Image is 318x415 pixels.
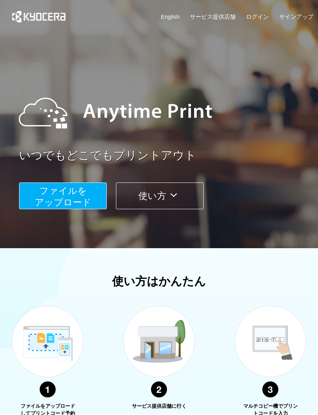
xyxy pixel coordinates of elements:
a: サービス提供店舗 [190,13,236,21]
a: いつでもどこでもプリントアウト [19,147,318,164]
p: サービス提供店舗に行く [130,403,188,410]
a: English [161,13,180,21]
button: 使い方 [116,182,204,209]
a: ログイン [246,13,269,21]
a: サインアップ [279,13,313,21]
button: ファイルを​​アップロード [19,182,107,209]
span: ファイルを ​​アップロード [35,186,92,207]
